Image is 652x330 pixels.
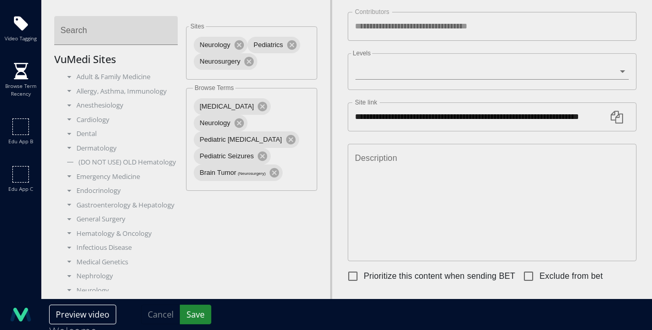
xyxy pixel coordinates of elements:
div: General Surgery [62,214,178,224]
span: Pediatric [MEDICAL_DATA] [194,134,288,145]
div: [MEDICAL_DATA] [194,98,271,115]
div: Pediatrics [247,37,300,53]
span: Brain Tumor [194,168,272,178]
span: ( Neurosurgery ) [238,171,266,176]
div: Neurology [62,286,178,296]
div: Endocrinology [62,186,178,196]
span: Browse term recency [3,82,39,98]
h5: VuMedi Sites [54,53,186,66]
div: Cardiology [62,115,178,125]
div: Pediatric [MEDICAL_DATA] [194,131,299,148]
span: Edu app c [8,185,33,193]
div: Adult & Family Medicine [62,72,178,82]
div: Dental [62,129,178,139]
div: Emergency Medicine [62,172,178,182]
button: Copy link to clipboard [604,104,629,129]
button: Save [180,305,211,324]
div: Dermatology [62,143,178,154]
div: Brain Tumor(Neurosurgery) [194,164,283,181]
span: Exclude from bet [539,270,602,282]
button: Cancel [141,305,180,324]
div: (DO NOT USE) OLD Hematology [62,157,178,168]
div: Pediatric Seizures [194,148,271,164]
div: Neurosurgery [194,53,258,70]
span: Video tagging [5,35,37,42]
div: Neurology [194,115,247,131]
div: Nephrology [62,271,178,281]
span: Prioritize this content when sending BET [364,270,515,282]
span: [MEDICAL_DATA] [194,101,260,112]
span: Neurology [194,40,237,50]
label: Sites [189,23,206,29]
label: Levels [351,50,372,56]
div: Hematology & Oncology [62,229,178,239]
div: Medical Genetics [62,257,178,267]
div: Infectious Disease [62,243,178,253]
div: Neurology [194,37,247,53]
div: Allergy, Asthma, Immunology [62,86,178,97]
div: Gastroenterology & Hepatology [62,200,178,211]
span: Neurosurgery [194,56,247,67]
label: Browse Terms [193,85,235,91]
button: Preview video [49,305,116,324]
span: Pediatrics [247,40,289,50]
span: Edu app b [8,138,33,145]
img: logo [10,304,31,325]
span: Pediatric Seizures [194,151,260,161]
span: Neurology [194,118,237,128]
div: Anesthesiology [62,100,178,111]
